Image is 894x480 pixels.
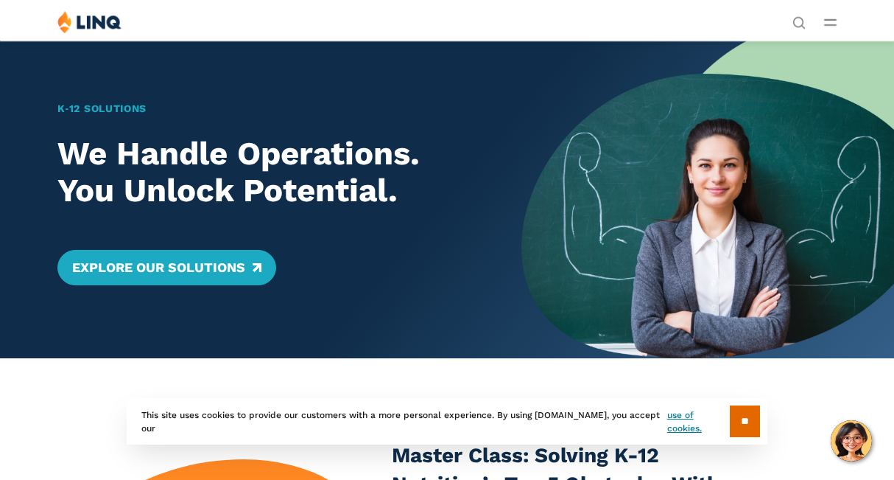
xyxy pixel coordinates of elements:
img: LINQ | K‑12 Software [57,10,122,33]
nav: Utility Navigation [792,10,806,28]
h2: We Handle Operations. You Unlock Potential. [57,135,485,209]
div: This site uses cookies to provide our customers with a more personal experience. By using [DOMAIN... [127,398,767,445]
button: Hello, have a question? Let’s chat. [831,420,872,462]
button: Open Search Bar [792,15,806,28]
button: Open Main Menu [824,14,837,30]
a: use of cookies. [667,408,730,435]
a: Explore Our Solutions [57,250,276,285]
h1: K‑12 Solutions [57,101,485,116]
img: Home Banner [521,41,894,358]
